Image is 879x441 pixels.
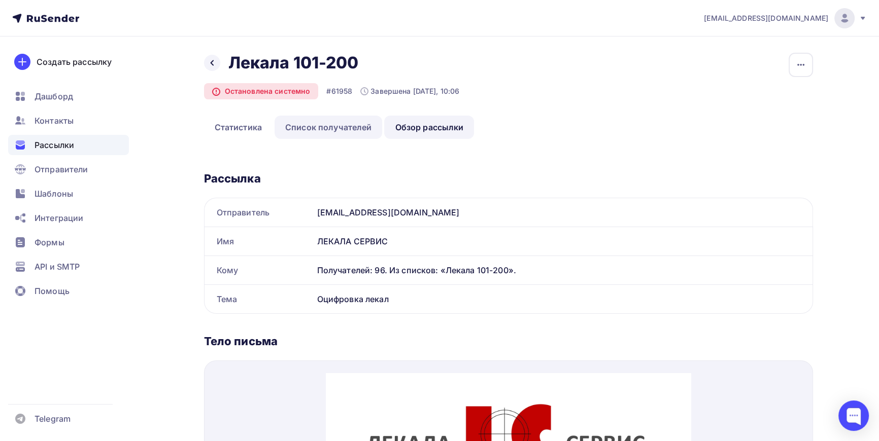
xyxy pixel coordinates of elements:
[205,285,313,313] div: Тема
[8,135,129,155] a: Рассылки
[205,227,313,255] div: Имя
[275,116,383,139] a: Список получателей
[35,261,80,273] span: API и SMTP
[326,86,352,96] div: #61958
[8,232,129,252] a: Формы
[704,13,828,23] span: [EMAIL_ADDRESS][DOMAIN_NAME]
[35,115,74,127] span: Контакты
[317,264,800,276] div: Получателей: 96. Из списков: «Лекала 101-200».
[204,334,813,348] div: Тело письма
[8,183,129,204] a: Шаблоны
[313,227,813,255] div: ЛЕКАЛА СЕРВИС
[35,139,74,151] span: Рассылки
[5,142,360,188] div: Вас приветствует компания "ЛЕКАЛА СЕРВИС" - лидер в профессиональной оцифровке, градации, конверт...
[204,171,813,186] div: Рассылка
[313,285,813,313] div: Оцифровка лекал
[8,86,129,106] a: Дашборд
[35,285,70,297] span: Помощь
[360,86,459,96] div: Завершена [DATE], 10:06
[8,111,129,131] a: Контакты
[35,212,83,224] span: Интеграции
[313,198,813,227] div: [EMAIL_ADDRESS][DOMAIN_NAME]
[204,83,319,99] div: Остановлена системно
[37,56,112,68] div: Создать рассылку
[35,90,73,102] span: Дашборд
[228,53,359,73] h2: Лекала 101-200
[205,198,313,227] div: Отправитель
[35,188,73,200] span: Шаблоны
[35,163,88,175] span: Отправители
[384,116,474,139] a: Обзор рассылки
[35,413,71,425] span: Telegram
[35,236,64,248] span: Формы
[704,8,867,28] a: [EMAIL_ADDRESS][DOMAIN_NAME]
[8,159,129,179] a: Отправители
[205,256,313,284] div: Кому
[204,116,273,139] a: Статистика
